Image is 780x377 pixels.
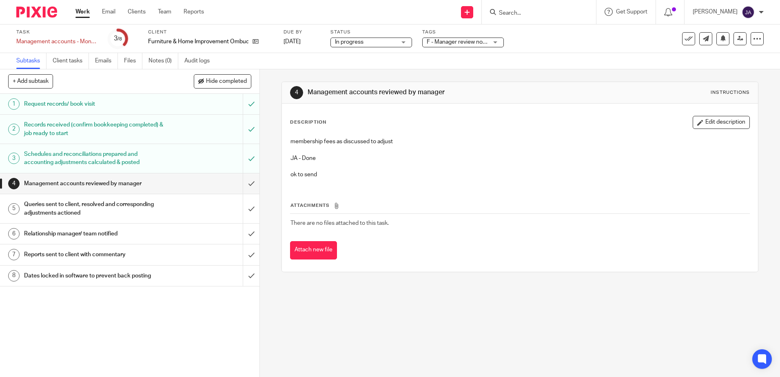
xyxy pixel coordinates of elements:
[8,203,20,215] div: 5
[114,34,122,43] div: 3
[148,53,178,69] a: Notes (0)
[8,153,20,164] div: 3
[290,119,326,126] p: Description
[206,78,247,85] span: Hide completed
[53,53,89,69] a: Client tasks
[128,8,146,16] a: Clients
[148,38,248,46] p: Furniture & Home Improvement Ombudsman
[102,8,115,16] a: Email
[8,249,20,260] div: 7
[24,248,164,261] h1: Reports sent to client with commentary
[290,203,330,208] span: Attachments
[24,98,164,110] h1: Request records/ book visit
[8,98,20,110] div: 1
[330,29,412,35] label: Status
[16,53,47,69] a: Subtasks
[24,228,164,240] h1: Relationship manager/ team notified
[184,8,204,16] a: Reports
[335,39,363,45] span: In progress
[422,29,504,35] label: Tags
[742,6,755,19] img: svg%3E
[117,37,122,41] small: /8
[8,178,20,189] div: 4
[24,177,164,190] h1: Management accounts reviewed by manager
[24,198,164,219] h1: Queries sent to client, resolved and corresponding adjustments actioned
[8,74,53,88] button: + Add subtask
[184,53,216,69] a: Audit logs
[693,116,750,129] button: Edit description
[616,9,647,15] span: Get Support
[16,29,98,35] label: Task
[290,220,389,226] span: There are no files attached to this task.
[290,86,303,99] div: 4
[290,137,749,146] p: membership fees as discussed to adjust
[8,124,20,135] div: 2
[693,8,738,16] p: [PERSON_NAME]
[75,8,90,16] a: Work
[24,148,164,169] h1: Schedules and reconciliations prepared and accounting adjustments calculated & posted
[284,29,320,35] label: Due by
[16,38,98,46] div: Management accounts - Monthly
[498,10,572,17] input: Search
[284,39,301,44] span: [DATE]
[290,154,749,162] p: JA - Done
[148,29,273,35] label: Client
[194,74,251,88] button: Hide completed
[24,119,164,140] h1: Records received (confirm bookkeeping completed) & job ready to start
[427,39,529,45] span: F - Manager review notes to be actioned
[16,7,57,18] img: Pixie
[290,241,337,259] button: Attach new file
[124,53,142,69] a: Files
[95,53,118,69] a: Emails
[158,8,171,16] a: Team
[711,89,750,96] div: Instructions
[8,228,20,240] div: 6
[24,270,164,282] h1: Dates locked in software to prevent back posting
[290,171,749,179] p: ok to send
[8,270,20,282] div: 8
[308,88,537,97] h1: Management accounts reviewed by manager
